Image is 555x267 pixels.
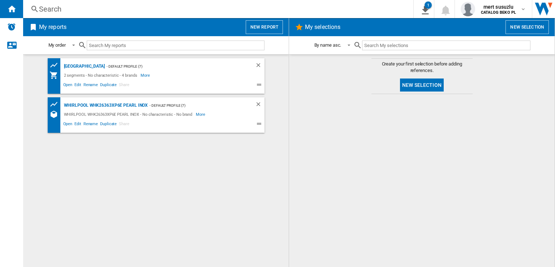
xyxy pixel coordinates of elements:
span: More [141,71,151,80]
span: mert susuzlu [481,3,516,10]
div: By name asc. [314,42,341,48]
div: My order [48,42,66,48]
span: Open [62,81,74,90]
div: References [50,110,62,119]
img: alerts-logo.svg [7,22,16,31]
span: Rename [82,120,99,129]
div: Prices and No. offers by brand graph [50,100,62,109]
button: New report [246,20,283,34]
span: Duplicate [99,81,118,90]
div: My Assortment [50,71,62,80]
img: profile.jpg [461,2,475,16]
span: Rename [82,81,99,90]
span: Open [62,120,74,129]
div: [GEOGRAPHIC_DATA] [62,62,105,71]
h2: My selections [304,20,342,34]
span: Share [118,81,130,90]
div: WHIRLPOOL WHK26363XP6E PEARL INOX [62,101,148,110]
b: CATALOG BEKO PL [481,10,516,15]
span: Edit [73,81,82,90]
div: Prices and No. offers by retailer graph [50,61,62,70]
div: Delete [255,101,264,110]
span: Duplicate [99,120,118,129]
div: - Default profile (7) [105,62,241,71]
input: Search My selections [362,41,530,50]
span: Share [118,120,130,129]
div: Search [39,4,395,14]
span: More [196,110,206,119]
div: WHIRLPOOL WHK26363XP6E PEARL INOX - No characteristic - No brand [62,110,196,119]
div: 1 [425,1,432,9]
button: New selection [400,79,444,92]
button: New selection [505,20,549,34]
span: Create your first selection before adding references. [371,61,473,74]
span: Edit [73,120,82,129]
h2: My reports [38,20,68,34]
div: Delete [255,62,264,71]
div: - Default profile (7) [148,101,240,110]
div: 2 segments - No characteristic - 4 brands [62,71,141,80]
input: Search My reports [87,41,264,50]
